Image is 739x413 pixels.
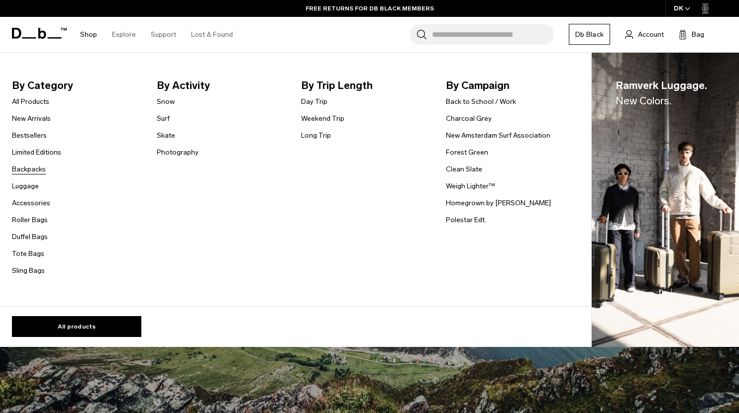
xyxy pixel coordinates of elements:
[446,181,495,191] a: Weigh Lighter™
[446,96,516,107] a: Back to School / Work
[616,94,671,107] span: New Colors.
[679,28,704,40] button: Bag
[73,17,240,52] nav: Main Navigation
[446,78,575,93] span: By Campaign
[12,113,51,124] a: New Arrivals
[12,96,49,107] a: All Products
[12,215,48,225] a: Roller Bags
[12,130,47,141] a: Bestsellers
[151,17,176,52] a: Support
[569,24,610,45] a: Db Black
[592,53,739,347] img: Db
[301,78,430,93] span: By Trip Length
[616,78,707,109] span: Ramverk Luggage.
[446,113,492,124] a: Charcoal Grey
[301,113,344,124] a: Weekend Trip
[157,113,170,124] a: Surf
[12,265,45,276] a: Sling Bags
[12,198,50,208] a: Accessories
[306,4,434,13] a: FREE RETURNS FOR DB BLACK MEMBERS
[80,17,97,52] a: Shop
[157,78,286,93] span: By Activity
[446,198,551,208] a: Homegrown by [PERSON_NAME]
[157,147,199,158] a: Photography
[446,147,488,158] a: Forest Green
[12,78,141,93] span: By Category
[191,17,233,52] a: Lost & Found
[446,130,550,141] a: New Amsterdam Surf Association
[157,130,175,141] a: Skate
[446,215,486,225] a: Polestar Edt.
[625,28,664,40] a: Account
[301,96,327,107] a: Day Trip
[592,53,739,347] a: Ramverk Luggage.New Colors. Db
[446,164,482,174] a: Clean Slate
[12,147,61,158] a: Limited Editions
[12,316,141,337] a: All products
[12,248,44,259] a: Tote Bags
[692,29,704,40] span: Bag
[12,181,39,191] a: Luggage
[157,96,175,107] a: Snow
[112,17,136,52] a: Explore
[301,130,331,141] a: Long Trip
[12,164,46,174] a: Backpacks
[12,232,48,242] a: Duffel Bags
[638,29,664,40] span: Account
